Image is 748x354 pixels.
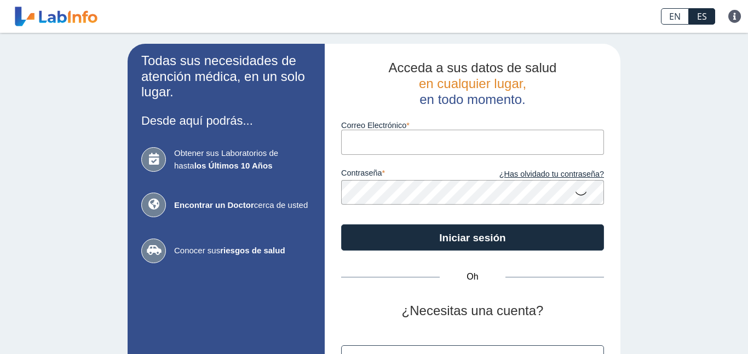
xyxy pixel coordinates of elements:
font: ¿Has olvidado tu contraseña? [499,170,604,178]
font: Encontrar un Doctor [174,200,254,210]
button: Iniciar sesión [341,224,604,251]
font: Correo Electrónico [341,121,406,130]
font: ¿Necesitas una cuenta? [402,303,544,318]
font: Acceda a sus datos de salud [389,60,557,75]
font: Oh [467,272,478,281]
font: Conocer sus [174,246,220,255]
font: Todas sus necesidades de atención médica, en un solo lugar. [141,53,305,100]
font: Desde aquí podrás... [141,114,253,127]
font: contraseña [341,169,382,177]
font: Obtener sus Laboratorios de hasta [174,148,278,170]
font: Iniciar sesión [439,232,505,243]
font: cerca de usted [254,200,308,210]
a: ¿Has olvidado tu contraseña? [473,169,604,181]
font: los Últimos 10 Años [194,161,273,170]
font: EN [669,10,681,22]
font: en cualquier lugar, [419,76,526,91]
font: ES [697,10,707,22]
font: en todo momento. [419,92,525,107]
font: riesgos de salud [220,246,285,255]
